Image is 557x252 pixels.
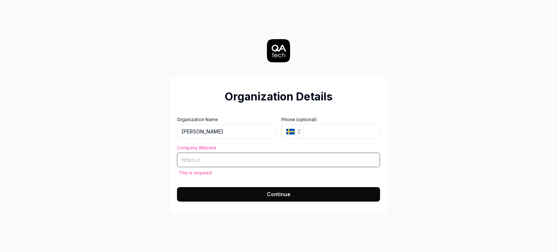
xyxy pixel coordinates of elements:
label: Company Website [177,145,380,151]
button: Continue [177,187,380,202]
span: This is required [178,169,212,176]
input: https:// [177,153,380,167]
span: Continue [267,190,290,198]
label: Phone (optional) [281,116,380,123]
h2: Organization Details [177,88,380,105]
label: Organization Name [177,116,276,123]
